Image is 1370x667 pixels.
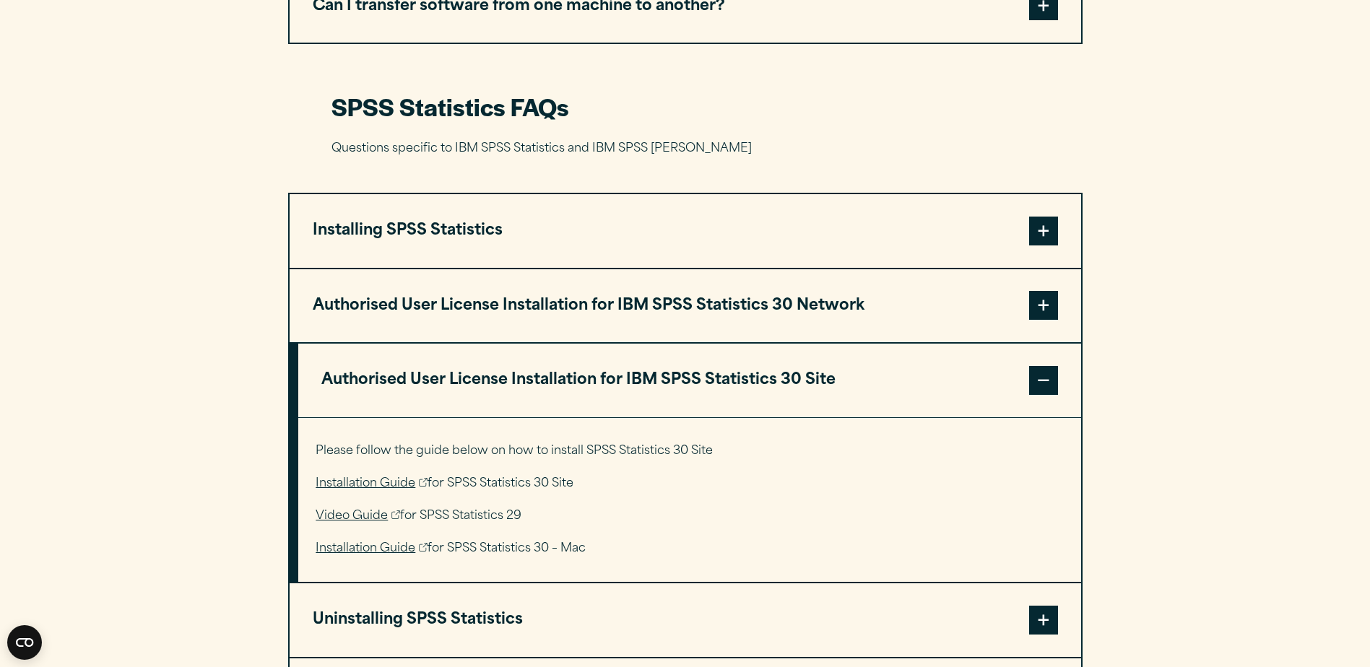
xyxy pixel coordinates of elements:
a: Video Guide [316,506,400,527]
h2: SPSS Statistics FAQs [331,90,1039,123]
a: Installation Guide [316,539,428,559]
button: Installing SPSS Statistics [290,194,1081,268]
button: Open CMP widget [7,625,42,660]
p: Questions specific to IBM SPSS Statistics and IBM SPSS [PERSON_NAME] [331,139,1039,160]
a: Installation Guide [316,474,428,494]
p: Please follow the guide below on how to install SPSS Statistics 30 Site [316,441,1062,462]
button: Authorised User License Installation for IBM SPSS Statistics 30 Network [290,269,1081,343]
div: Authorised User License Installation for IBM SPSS Statistics 30 Site [298,417,1081,582]
button: Authorised User License Installation for IBM SPSS Statistics 30 Site [298,344,1081,417]
button: Uninstalling SPSS Statistics [290,583,1081,657]
p: for SPSS Statistics 30 – Mac [316,539,1062,559]
p: for SPSS Statistics 30 Site [316,474,1062,494]
p: for SPSS Statistics 29 [316,506,1062,527]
